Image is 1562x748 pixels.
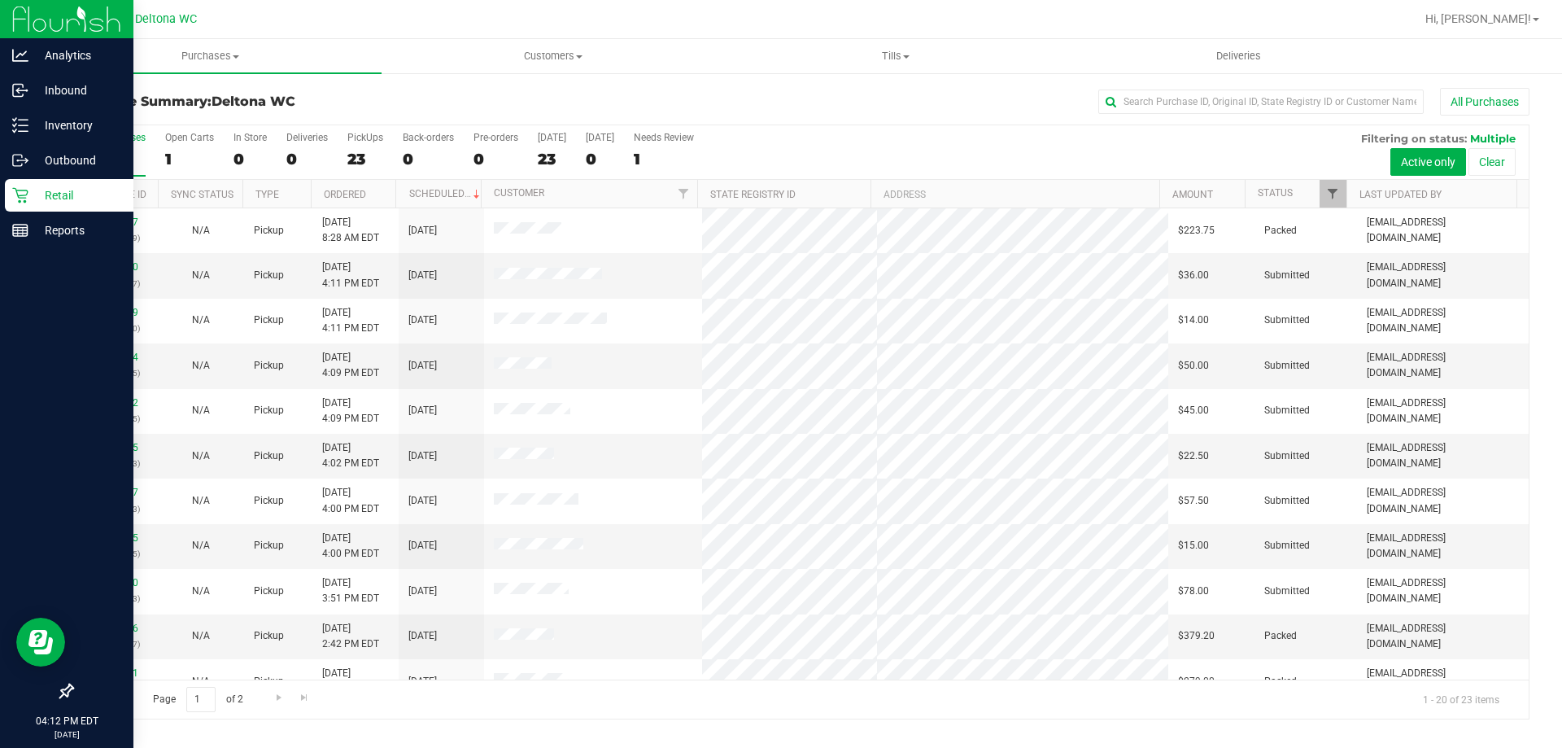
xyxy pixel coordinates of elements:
[408,628,437,644] span: [DATE]
[1178,493,1209,509] span: $57.50
[39,39,382,73] a: Purchases
[93,623,138,634] a: 11844576
[1367,350,1519,381] span: [EMAIL_ADDRESS][DOMAIN_NAME]
[403,150,454,168] div: 0
[1264,448,1310,464] span: Submitted
[93,577,138,588] a: 11845280
[1178,628,1215,644] span: $379.20
[1367,666,1519,697] span: [EMAIL_ADDRESS][DOMAIN_NAME]
[28,221,126,240] p: Reports
[408,493,437,509] span: [DATE]
[12,152,28,168] inline-svg: Outbound
[1264,403,1310,418] span: Submitted
[1172,189,1213,200] a: Amount
[1367,440,1519,471] span: [EMAIL_ADDRESS][DOMAIN_NAME]
[322,531,379,562] span: [DATE] 4:00 PM EDT
[408,358,437,374] span: [DATE]
[1178,223,1215,238] span: $223.75
[233,132,267,143] div: In Store
[12,117,28,133] inline-svg: Inventory
[286,150,328,168] div: 0
[408,538,437,553] span: [DATE]
[408,223,437,238] span: [DATE]
[1178,584,1209,599] span: $78.00
[1067,39,1410,73] a: Deliveries
[1367,621,1519,652] span: [EMAIL_ADDRESS][DOMAIN_NAME]
[1264,358,1310,374] span: Submitted
[12,82,28,98] inline-svg: Inbound
[192,540,210,551] span: Not Applicable
[192,676,210,687] span: Not Applicable
[135,12,197,26] span: Deltona WC
[192,493,210,509] button: N/A
[139,687,256,712] span: Page of 2
[39,49,382,63] span: Purchases
[192,314,210,326] span: Not Applicable
[1264,493,1310,509] span: Submitted
[254,358,284,374] span: Pickup
[1367,305,1519,336] span: [EMAIL_ADDRESS][DOMAIN_NAME]
[93,667,138,679] a: 11844341
[255,189,279,200] a: Type
[12,47,28,63] inline-svg: Analytics
[1367,575,1519,606] span: [EMAIL_ADDRESS][DOMAIN_NAME]
[192,313,210,328] button: N/A
[192,448,210,464] button: N/A
[192,223,210,238] button: N/A
[1264,584,1310,599] span: Submitted
[165,150,214,168] div: 1
[1178,358,1209,374] span: $50.00
[192,538,210,553] button: N/A
[324,189,366,200] a: Ordered
[1178,313,1209,328] span: $14.00
[192,269,210,281] span: Not Applicable
[710,189,796,200] a: State Registry ID
[192,584,210,599] button: N/A
[192,358,210,374] button: N/A
[1098,90,1424,114] input: Search Purchase ID, Original ID, State Registry ID or Customer Name...
[28,46,126,65] p: Analytics
[322,215,379,246] span: [DATE] 8:28 AM EDT
[347,150,383,168] div: 23
[1470,132,1516,145] span: Multiple
[254,493,284,509] span: Pickup
[233,150,267,168] div: 0
[1264,674,1297,689] span: Packed
[293,687,316,709] a: Go to the last page
[192,495,210,506] span: Not Applicable
[322,621,379,652] span: [DATE] 2:42 PM EDT
[586,132,614,143] div: [DATE]
[254,403,284,418] span: Pickup
[254,448,284,464] span: Pickup
[724,39,1067,73] a: Tills
[322,485,379,516] span: [DATE] 4:00 PM EDT
[93,261,138,273] a: 11845440
[1258,187,1293,199] a: Status
[192,450,210,461] span: Not Applicable
[670,180,697,208] a: Filter
[1410,687,1512,711] span: 1 - 20 of 23 items
[322,575,379,606] span: [DATE] 3:51 PM EDT
[1178,268,1209,283] span: $36.00
[267,687,290,709] a: Go to the next page
[186,687,216,712] input: 1
[1264,538,1310,553] span: Submitted
[28,151,126,170] p: Outbound
[254,674,284,689] span: Pickup
[1178,674,1215,689] span: $279.00
[1264,268,1310,283] span: Submitted
[322,440,379,471] span: [DATE] 4:02 PM EDT
[322,350,379,381] span: [DATE] 4:09 PM EDT
[192,405,210,416] span: Not Applicable
[72,94,557,109] h3: Purchase Summary:
[12,222,28,238] inline-svg: Reports
[322,666,379,697] span: [DATE] 2:34 PM EDT
[254,628,284,644] span: Pickup
[93,307,138,318] a: 11845439
[165,132,214,143] div: Open Carts
[1320,180,1346,208] a: Filter
[322,305,379,336] span: [DATE] 4:11 PM EDT
[538,132,566,143] div: [DATE]
[494,187,544,199] a: Customer
[382,49,723,63] span: Customers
